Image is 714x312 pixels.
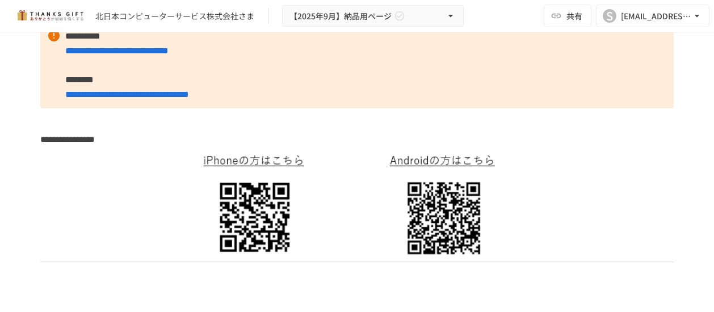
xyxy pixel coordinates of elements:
[621,9,691,23] div: [EMAIL_ADDRESS][DOMAIN_NAME]
[566,10,582,22] span: 共有
[289,9,392,23] span: 【2025年9月】納品用ページ
[603,9,616,23] div: S
[196,152,518,256] img: yE3MlILuB5yoMJLIvIuruww1FFU0joKMIrHL3wH5nFg
[14,7,86,25] img: mMP1OxWUAhQbsRWCurg7vIHe5HqDpP7qZo7fRoNLXQh
[596,5,709,27] button: S[EMAIL_ADDRESS][DOMAIN_NAME]
[95,10,254,22] div: 北日本コンピューターサービス株式会社さま
[544,5,591,27] button: 共有
[282,5,464,27] button: 【2025年9月】納品用ページ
